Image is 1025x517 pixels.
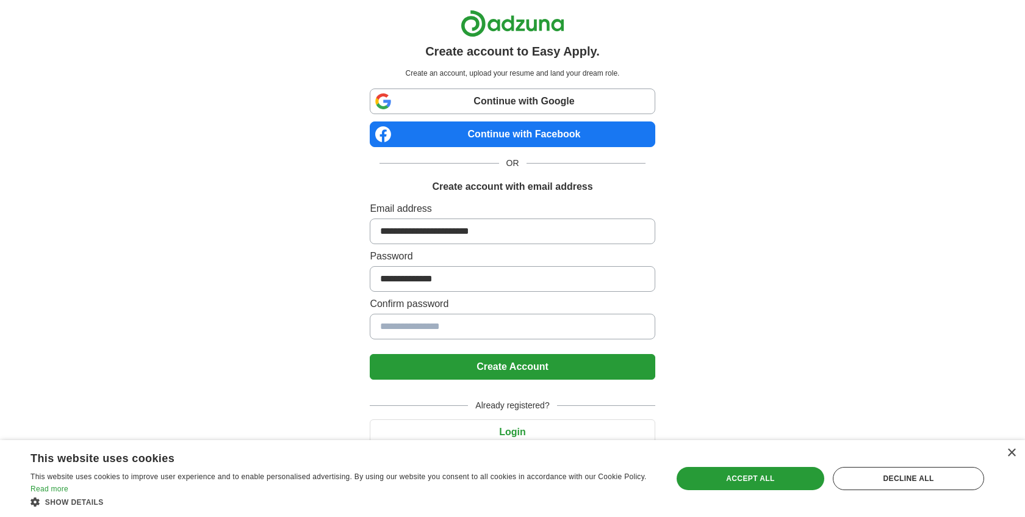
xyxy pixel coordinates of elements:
button: Login [370,419,655,445]
div: Decline all [833,467,984,490]
label: Password [370,249,655,264]
a: Continue with Facebook [370,121,655,147]
span: OR [499,157,527,170]
h1: Create account with email address [432,179,592,194]
label: Email address [370,201,655,216]
a: Read more, opens a new window [31,485,68,493]
a: Login [370,427,655,437]
button: Create Account [370,354,655,380]
label: Confirm password [370,297,655,311]
div: Accept all [677,467,824,490]
div: Close [1007,449,1016,458]
p: Create an account, upload your resume and land your dream role. [372,68,652,79]
span: Show details [45,498,104,507]
span: This website uses cookies to improve user experience and to enable personalised advertising. By u... [31,472,647,481]
span: Already registered? [468,399,556,412]
div: Show details [31,496,653,508]
a: Continue with Google [370,89,655,114]
h1: Create account to Easy Apply. [425,42,600,60]
img: Adzuna logo [461,10,564,37]
div: This website uses cookies [31,447,623,466]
